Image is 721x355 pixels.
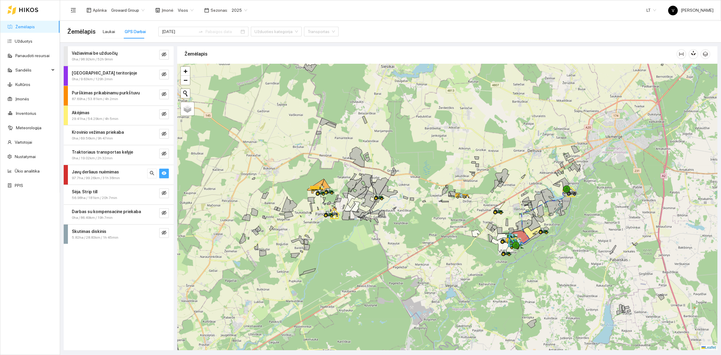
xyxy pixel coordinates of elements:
[159,109,169,119] button: eye-invisible
[15,154,36,159] a: Nustatymai
[159,188,169,198] button: eye-invisible
[64,165,174,185] div: Javų derliaus nuėmimas97.7ha / 99.26km / 31h 38minsearcheye
[16,111,36,116] a: Inventorius
[677,49,686,59] button: column-width
[181,102,194,115] a: Layers
[162,131,166,137] span: eye-invisible
[67,4,79,16] button: menu-fold
[159,208,169,218] button: eye-invisible
[72,51,117,56] strong: Važiavimai be užduočių
[184,67,187,75] span: +
[198,29,203,34] span: to
[72,116,118,122] span: 29.41ha / 54.29km / 4h 5min
[159,129,169,139] button: eye-invisible
[672,6,674,15] span: V
[15,183,23,188] a: PPIS
[64,225,174,244] div: Skutimas diskinis5.82ha / 28.83km / 1h 45mineye-invisible
[103,28,115,35] div: Laukai
[204,8,209,13] span: calendar
[93,7,108,14] span: Aplinka :
[159,90,169,99] button: eye-invisible
[178,6,193,15] span: Visos
[232,6,247,15] span: 2025
[15,39,32,44] a: Užduotys
[67,27,96,36] span: Žemėlapis
[15,96,29,101] a: Įmonės
[64,106,174,125] div: Akėjimas29.41ha / 54.29km / 4h 5mineye-invisible
[72,215,113,221] span: 0ha / 86.49km / 19h 7min
[181,67,190,76] a: Zoom in
[701,345,716,350] a: Leaflet
[155,8,160,13] span: shop
[668,8,713,13] span: [PERSON_NAME]
[162,112,166,117] span: eye-invisible
[72,170,119,174] strong: Javų derliaus nuėmimas
[72,71,137,75] strong: [GEOGRAPHIC_DATA] teritorijoje
[181,89,190,98] button: Initiate a new search
[72,229,106,234] strong: Skutimas diskinis
[162,7,174,14] span: Įmonė :
[162,230,166,236] span: eye-invisible
[72,155,113,161] span: 0ha / 19.02km / 2h 32min
[159,228,169,238] button: eye-invisible
[211,7,228,14] span: Sezonas :
[147,169,157,178] button: search
[72,110,90,115] strong: Akėjimas
[72,130,124,135] strong: Krovinio vežimas priekaba
[181,76,190,85] a: Zoom out
[125,28,146,35] div: GPS Darbai
[87,8,91,13] span: layout
[162,72,166,78] span: eye-invisible
[15,24,35,29] a: Žemėlapis
[15,64,50,76] span: Sandėlis
[72,235,118,240] span: 5.82ha / 28.83km / 1h 45min
[159,149,169,158] button: eye-invisible
[646,6,656,15] span: LT
[72,136,113,141] span: 0ha / 69.56km / 9h 47min
[15,140,32,145] a: Vartotojai
[162,52,166,58] span: eye-invisible
[72,195,117,201] span: 56.98ha / 181km / 20h 7min
[64,125,174,145] div: Krovinio vežimas priekaba0ha / 69.56km / 9h 47mineye-invisible
[71,8,76,13] span: menu-fold
[150,171,154,176] span: search
[64,86,174,106] div: Purškimas prikabinamu purkštuvu87.69ha / 53.81km / 4h 2mineye-invisible
[72,57,113,62] span: 0ha / 98.92km / 52h 9min
[64,185,174,204] div: Sėja. Strip till56.98ha / 181km / 20h 7mineye-invisible
[15,82,30,87] a: Kultūros
[72,90,140,95] strong: Purškimas prikabinamu purkštuvu
[72,209,141,214] strong: Darbas su kompensacine priekaba
[72,76,113,82] span: 0ha / 9.63km / 129h 2min
[159,70,169,79] button: eye-invisible
[16,125,41,130] a: Meteorologija
[184,45,677,63] div: Žemėlapis
[159,50,169,60] button: eye-invisible
[64,145,174,165] div: Traktoriaus transportas kelyje0ha / 19.02km / 2h 32mineye-invisible
[72,150,133,155] strong: Traktoriaus transportas kelyje
[677,52,686,57] span: column-width
[15,169,40,173] a: Ūkio analitika
[72,175,120,181] span: 97.7ha / 99.26km / 31h 38min
[198,29,203,34] span: swap-right
[64,66,174,86] div: [GEOGRAPHIC_DATA] teritorijoje0ha / 9.63km / 129h 2mineye-invisible
[162,171,166,176] span: eye
[205,28,239,35] input: Pabaigos data
[184,76,187,84] span: −
[111,6,145,15] span: Groward Group
[64,205,174,224] div: Darbas su kompensacine priekaba0ha / 86.49km / 19h 7mineye-invisible
[162,28,196,35] input: Pradžios data
[162,92,166,97] span: eye-invisible
[72,189,97,194] strong: Sėja. Strip till
[72,96,118,102] span: 87.69ha / 53.81km / 4h 2min
[162,191,166,196] span: eye-invisible
[15,53,50,58] a: Panaudoti resursai
[162,210,166,216] span: eye-invisible
[162,151,166,157] span: eye-invisible
[159,169,169,178] button: eye
[64,46,174,66] div: Važiavimai be užduočių0ha / 98.92km / 52h 9mineye-invisible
